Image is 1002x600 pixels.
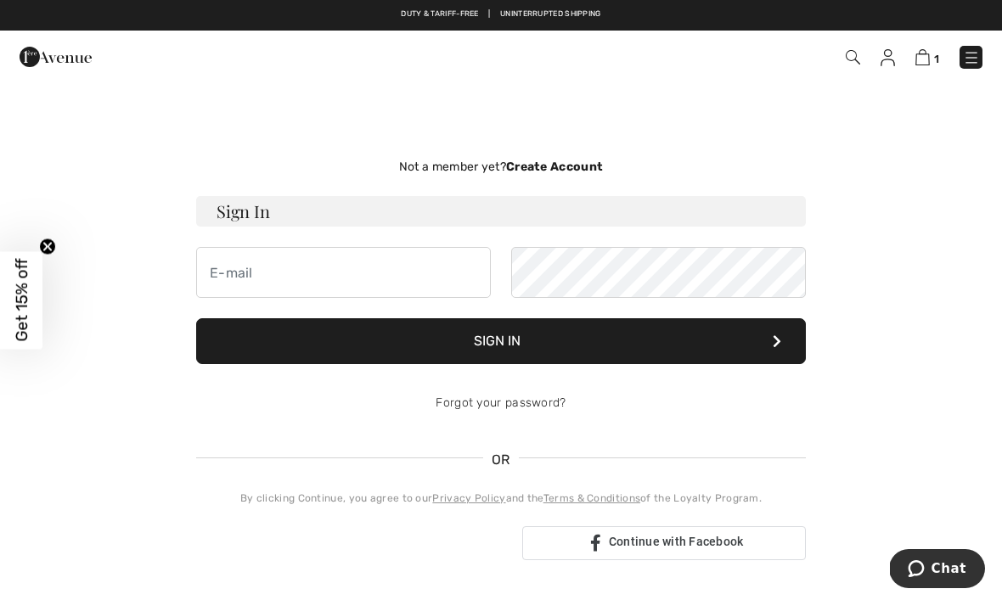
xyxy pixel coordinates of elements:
[196,196,806,227] h3: Sign In
[653,17,985,291] iframe: Boîte de dialogue Se connecter avec Google
[20,48,92,64] a: 1ère Avenue
[506,160,603,174] strong: Create Account
[522,526,806,560] a: Continue with Facebook
[12,259,31,342] span: Get 15% off
[39,238,56,255] button: Close teaser
[196,491,806,506] div: By clicking Continue, you agree to our and the of the Loyalty Program.
[196,524,509,562] div: Se connecter avec Google. S'ouvre dans un nouvel onglet
[483,450,519,470] span: OR
[196,247,491,298] input: E-mail
[432,492,505,504] a: Privacy Policy
[20,40,92,74] img: 1ère Avenue
[890,549,985,592] iframe: Opens a widget where you can chat to one of our agents
[196,158,806,176] div: Not a member yet?
[543,492,640,504] a: Terms & Conditions
[196,318,806,364] button: Sign In
[188,524,517,562] iframe: Bouton Se connecter avec Google
[436,395,566,410] a: Forgot your password?
[609,535,744,548] span: Continue with Facebook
